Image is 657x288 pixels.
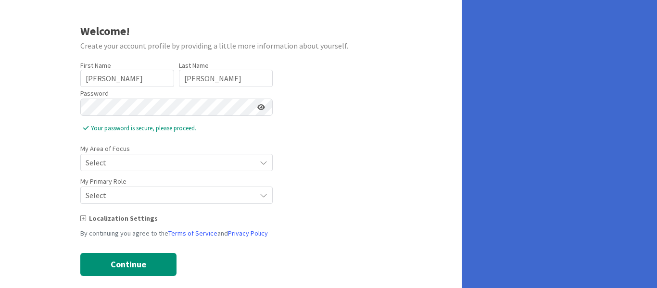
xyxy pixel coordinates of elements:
[80,176,126,187] label: My Primary Role
[80,228,382,238] div: By continuing you agree to the and
[80,88,109,99] label: Password
[86,188,251,202] span: Select
[80,144,130,154] label: My Area of Focus
[80,61,111,70] label: First Name
[86,156,251,169] span: Select
[80,23,382,40] div: Welcome!
[80,253,177,276] button: Continue
[179,61,209,70] label: Last Name
[83,124,273,133] span: Your password is secure, please proceed.
[80,213,382,224] div: Localization Settings
[228,229,268,238] a: Privacy Policy
[168,229,217,238] a: Terms of Service
[80,40,382,51] div: Create your account profile by providing a little more information about yourself.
